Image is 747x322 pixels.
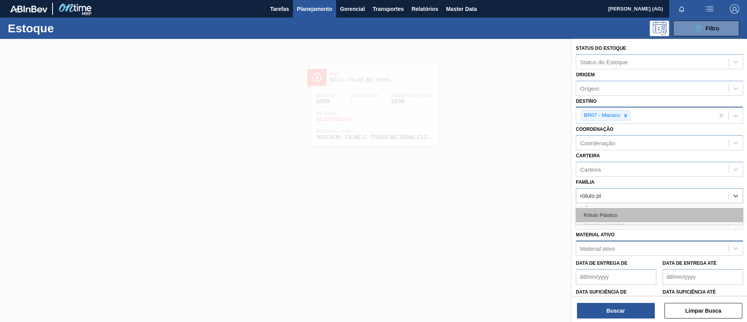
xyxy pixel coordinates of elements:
[706,25,719,32] span: Filtro
[576,208,743,222] div: Rótulo Plástico
[576,232,615,238] label: Material ativo
[580,58,628,65] div: Status do Estoque
[576,99,596,104] label: Destino
[576,289,627,295] label: Data suficiência de
[576,72,595,77] label: Origem
[373,4,404,14] span: Transportes
[673,21,739,36] button: Filtro
[340,4,365,14] span: Gerencial
[576,269,656,285] input: dd/mm/yyyy
[446,4,477,14] span: Master Data
[650,21,669,36] div: Pogramando: nenhum usuário selecionado
[412,4,438,14] span: Relatórios
[576,206,622,211] label: Família Rotulada
[669,4,694,14] button: Notificações
[580,245,615,252] div: Material ativo
[580,140,615,146] div: Coordenação
[8,24,124,33] h1: Estoque
[663,289,716,295] label: Data suficiência até
[576,179,594,185] label: Família
[576,153,600,158] label: Carteira
[576,127,614,132] label: Coordenação
[663,260,717,266] label: Data de Entrega até
[270,4,289,14] span: Tarefas
[576,46,626,51] label: Status do Estoque
[580,166,601,172] div: Carteira
[580,85,599,91] div: Origem
[10,5,47,12] img: TNhmsLtSVTkK8tSr43FrP2fwEKptu5GPRR3wAAAABJRU5ErkJggg==
[663,269,743,285] input: dd/mm/yyyy
[297,4,332,14] span: Planejamento
[582,111,621,120] div: BR07 - Macacu
[730,4,739,14] img: Logout
[705,4,714,14] img: userActions
[576,260,628,266] label: Data de Entrega de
